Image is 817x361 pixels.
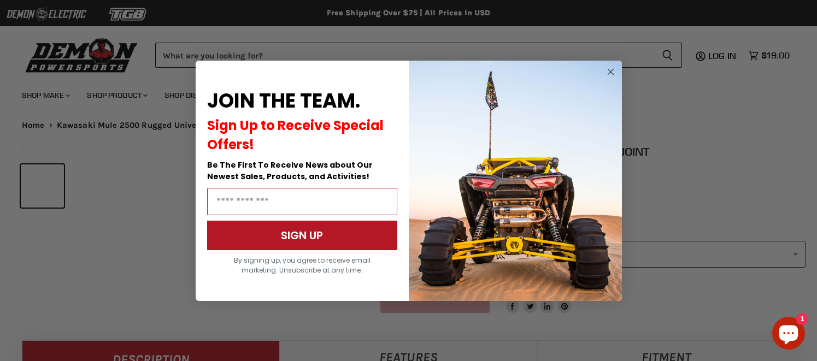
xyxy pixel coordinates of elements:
span: Sign Up to Receive Special Offers! [207,116,384,153]
button: SIGN UP [207,221,397,250]
span: Be The First To Receive News about Our Newest Sales, Products, and Activities! [207,159,373,182]
input: Email Address [207,188,397,215]
span: By signing up, you agree to receive email marketing. Unsubscribe at any time. [234,256,371,275]
inbox-online-store-chat: Shopify online store chat [769,317,808,352]
span: JOIN THE TEAM. [207,87,360,115]
button: Close dialog [604,65,618,79]
img: a9095488-b6e7-41ba-879d-588abfab540b.jpeg [409,61,622,301]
